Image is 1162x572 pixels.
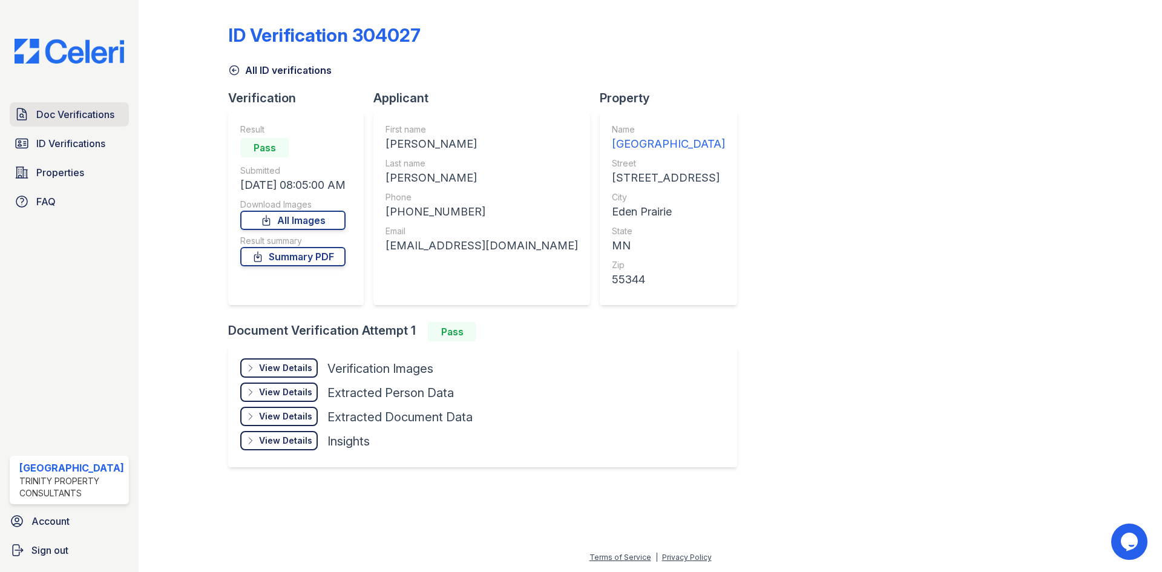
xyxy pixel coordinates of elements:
a: Sign out [5,538,134,562]
div: [EMAIL_ADDRESS][DOMAIN_NAME] [386,237,578,254]
div: Pass [428,322,476,341]
div: Extracted Document Data [327,409,473,426]
div: Verification [228,90,373,107]
span: Properties [36,165,84,180]
a: Properties [10,160,129,185]
a: All Images [240,211,346,230]
div: ID Verification 304027 [228,24,421,46]
div: [PHONE_NUMBER] [386,203,578,220]
div: View Details [259,362,312,374]
div: View Details [259,410,312,422]
div: [PERSON_NAME] [386,136,578,153]
div: Verification Images [327,360,433,377]
div: Insights [327,433,370,450]
a: Terms of Service [589,553,651,562]
a: Privacy Policy [662,553,712,562]
div: Extracted Person Data [327,384,454,401]
div: Applicant [373,90,600,107]
a: FAQ [10,189,129,214]
div: Download Images [240,199,346,211]
div: | [655,553,658,562]
a: ID Verifications [10,131,129,156]
a: Name [GEOGRAPHIC_DATA] [612,123,725,153]
div: Trinity Property Consultants [19,475,124,499]
div: Street [612,157,725,169]
div: [DATE] 08:05:00 AM [240,177,346,194]
iframe: chat widget [1111,524,1150,560]
div: Email [386,225,578,237]
div: MN [612,237,725,254]
div: State [612,225,725,237]
img: CE_Logo_Blue-a8612792a0a2168367f1c8372b55b34899dd931a85d93a1a3d3e32e68fde9ad4.png [5,39,134,64]
span: Doc Verifications [36,107,114,122]
div: Result [240,123,346,136]
div: Name [612,123,725,136]
span: Sign out [31,543,68,557]
div: [GEOGRAPHIC_DATA] [19,461,124,475]
div: Result summary [240,235,346,247]
div: Last name [386,157,578,169]
span: Account [31,514,70,528]
div: Document Verification Attempt 1 [228,322,747,341]
div: Zip [612,259,725,271]
a: All ID verifications [228,63,332,77]
div: Eden Prairie [612,203,725,220]
div: [PERSON_NAME] [386,169,578,186]
div: [GEOGRAPHIC_DATA] [612,136,725,153]
div: First name [386,123,578,136]
div: City [612,191,725,203]
div: [STREET_ADDRESS] [612,169,725,186]
div: 55344 [612,271,725,288]
a: Account [5,509,134,533]
a: Doc Verifications [10,102,129,127]
div: Submitted [240,165,346,177]
div: View Details [259,386,312,398]
div: Property [600,90,747,107]
span: ID Verifications [36,136,105,151]
div: Pass [240,138,289,157]
div: Phone [386,191,578,203]
div: View Details [259,435,312,447]
a: Summary PDF [240,247,346,266]
span: FAQ [36,194,56,209]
